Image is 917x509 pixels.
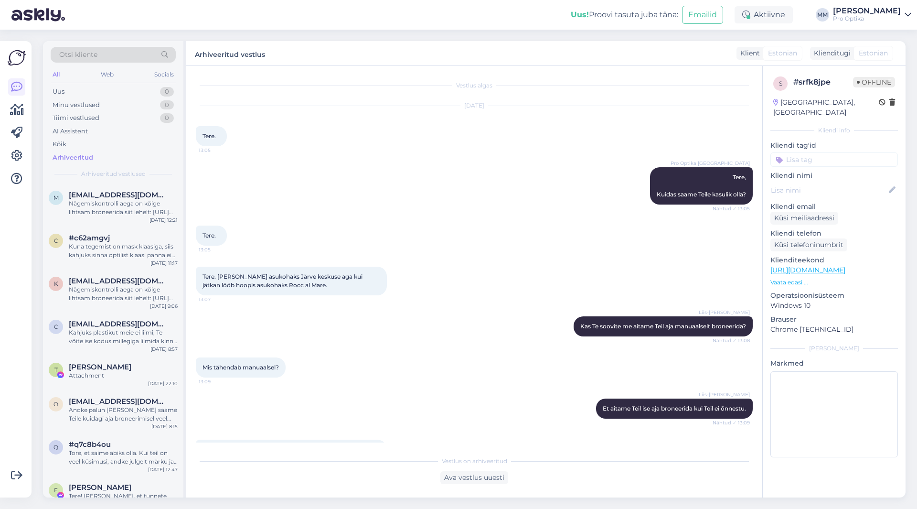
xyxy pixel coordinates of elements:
[440,471,508,484] div: Ava vestlus uuesti
[770,314,898,325] p: Brauser
[203,132,216,140] span: Tere.
[54,323,58,330] span: c
[54,366,58,373] span: T
[99,68,116,81] div: Web
[196,81,753,90] div: Vestlus algas
[69,242,178,260] div: Kuna tegemist on mask klaasiga, siis kahjuks sinna optilist klaasi panna ei saa.
[713,337,750,344] span: Nähtud ✓ 13:08
[160,113,174,123] div: 0
[713,205,750,212] span: Nähtud ✓ 13:05
[810,48,851,58] div: Klienditugi
[150,303,178,310] div: [DATE] 9:06
[69,492,178,509] div: Tere! [PERSON_NAME], et tunnete huvi meie toodete vastu. Kampaania raames on klaaside ja raamide ...
[671,160,750,167] span: Pro Optika [GEOGRAPHIC_DATA]
[148,466,178,473] div: [DATE] 12:47
[199,296,235,303] span: 13:07
[779,80,782,87] span: s
[53,140,66,149] div: Kõik
[853,77,895,87] span: Offline
[152,68,176,81] div: Socials
[53,444,58,451] span: q
[69,277,168,285] span: kandramarek04@gmail.com
[770,301,898,311] p: Windows 10
[770,291,898,301] p: Operatsioonisüsteem
[150,260,178,267] div: [DATE] 11:17
[736,48,760,58] div: Klient
[770,212,838,225] div: Küsi meiliaadressi
[580,323,746,330] span: Kas Te soovite me aitame Teil aja manuaalselt broneerida?
[69,285,178,303] div: Nägemiskontrolli aega on kõige lihtsam broneerida siit lehelt: [URL][DOMAIN_NAME]
[53,100,100,110] div: Minu vestlused
[160,87,174,97] div: 0
[833,7,911,22] a: [PERSON_NAME]Pro Optika
[833,15,901,22] div: Pro Optika
[53,113,99,123] div: Tiimi vestlused
[770,238,847,251] div: Küsi telefoninumbrit
[770,228,898,238] p: Kliendi telefon
[54,280,58,287] span: k
[81,170,146,178] span: Arhiveeritud vestlused
[770,171,898,181] p: Kliendi nimi
[8,49,26,67] img: Askly Logo
[69,371,178,380] div: Attachment
[69,320,168,328] span: catrinagerasimova@gmail.com
[816,8,829,22] div: MM
[69,440,111,449] span: #q7c8b4ou
[770,141,898,151] p: Kliendi tag'id
[199,378,235,385] span: 13:09
[69,449,178,466] div: Tore, et saime abiks olla. Kui teil on veel küsimusi, andke julgelt märku ja aitame hea meelega.
[54,237,58,244] span: c
[768,48,797,58] span: Estonian
[69,397,168,406] span: olli.kairi@gmail.com
[682,6,723,24] button: Emailid
[148,380,178,387] div: [DATE] 22:10
[793,76,853,88] div: # srfk8jpe
[442,457,507,466] span: Vestlus on arhiveeritud
[69,406,178,423] div: Andke palun [PERSON_NAME] saame Teile kuidagi aja broneerimisel veel abiks olla.
[59,50,97,60] span: Otsi kliente
[571,9,678,21] div: Proovi tasuta juba täna:
[770,152,898,167] input: Lisa tag
[203,364,279,371] span: Mis tähendab manuaalsel?
[770,358,898,368] p: Märkmed
[69,234,110,242] span: #c62amgvj
[150,346,178,353] div: [DATE] 8:57
[770,126,898,135] div: Kliendi info
[770,255,898,265] p: Klienditeekond
[69,191,168,199] span: maret.jogar@gmail.com
[770,325,898,335] p: Chrome [TECHNICAL_ID]
[770,202,898,212] p: Kliendi email
[203,273,364,289] span: Tere. [PERSON_NAME] asukohaks Järve keskuse aga kui jätkan lööb hoopis asukohaks Rocc al Mare.
[199,246,235,253] span: 13:05
[735,6,793,23] div: Aktiivne
[51,68,62,81] div: All
[699,391,750,398] span: Liis-[PERSON_NAME]
[69,363,131,371] span: Taimi Susi
[773,97,879,118] div: [GEOGRAPHIC_DATA], [GEOGRAPHIC_DATA]
[859,48,888,58] span: Estonian
[196,101,753,110] div: [DATE]
[833,7,901,15] div: [PERSON_NAME]
[770,278,898,287] p: Vaata edasi ...
[69,483,131,492] span: Ekaterina Obuhova
[53,401,58,408] span: o
[203,232,216,239] span: Tere.
[771,185,887,195] input: Lisa nimi
[69,199,178,217] div: Nägemiskontrolli aega on kõige lihtsam broneerida siit lehelt: [URL][DOMAIN_NAME]
[195,47,265,60] label: Arhiveeritud vestlus
[53,194,59,201] span: m
[54,487,58,494] span: E
[53,127,88,136] div: AI Assistent
[199,147,235,154] span: 13:05
[713,419,750,426] span: Nähtud ✓ 13:09
[160,100,174,110] div: 0
[53,87,64,97] div: Uus
[770,344,898,353] div: [PERSON_NAME]
[149,217,178,224] div: [DATE] 12:21
[770,266,845,274] a: [URL][DOMAIN_NAME]
[53,153,93,162] div: Arhiveeritud
[571,10,589,19] b: Uus!
[69,328,178,346] div: Kahjuks plastikut meie ei liimi, Te võite ise kodus millegiga liimida kinni või siis uus päikesep...
[151,423,178,430] div: [DATE] 8:15
[603,405,746,412] span: Et aitame Teil ise aja broneerida kui Teil ei õnnestu.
